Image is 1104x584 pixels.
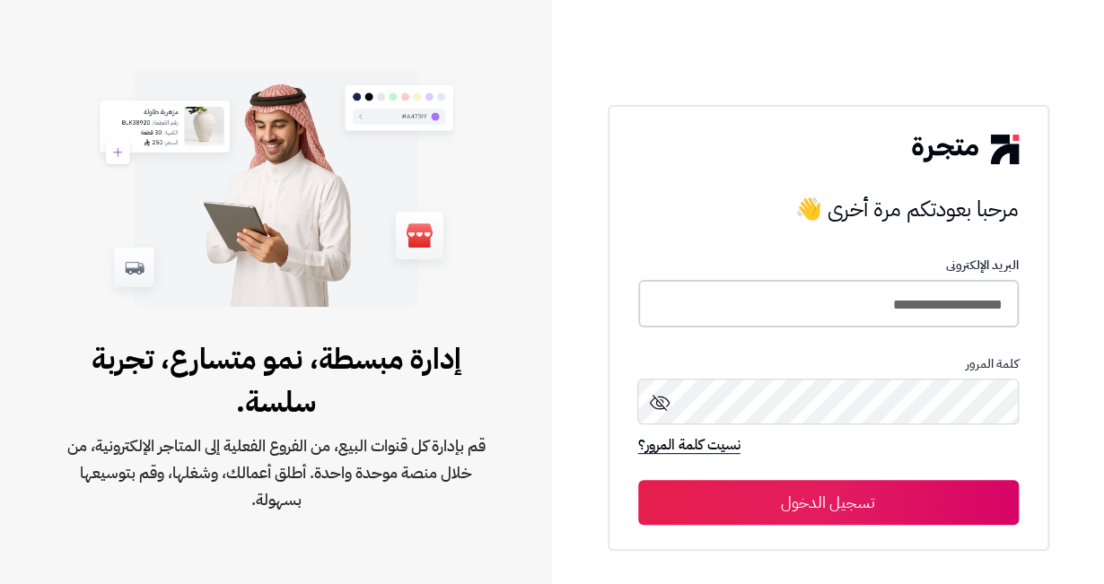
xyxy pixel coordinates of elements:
[638,258,1019,273] p: البريد الإلكترونى
[638,480,1019,525] button: تسجيل الدخول
[57,432,495,513] span: قم بإدارة كل قنوات البيع، من الفروع الفعلية إلى المتاجر الإلكترونية، من خلال منصة موحدة واحدة. أط...
[57,337,495,423] span: إدارة مبسطة، نمو متسارع، تجربة سلسة.
[638,357,1019,371] p: كلمة المرور
[638,434,740,459] a: نسيت كلمة المرور؟
[912,135,1018,163] img: logo-2.png
[638,191,1019,227] h3: مرحبا بعودتكم مرة أخرى 👋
